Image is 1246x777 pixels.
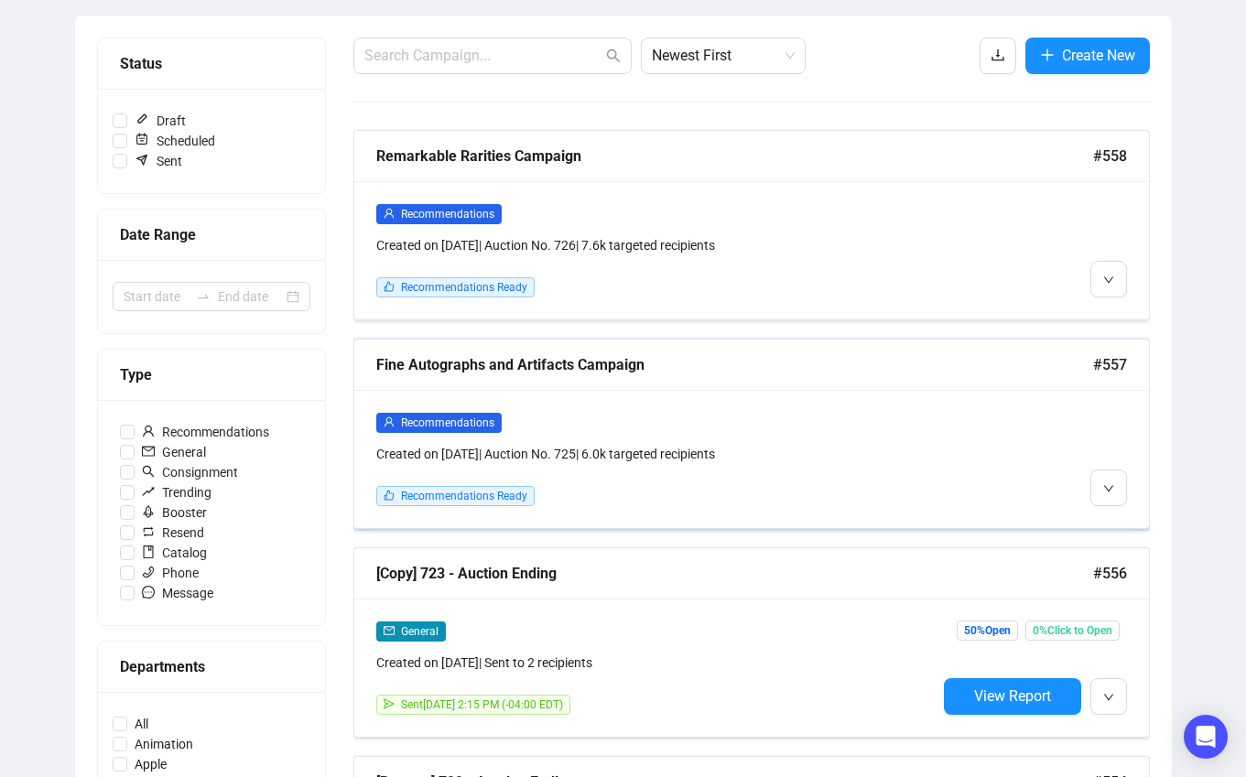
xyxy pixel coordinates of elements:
span: #558 [1093,145,1127,167]
input: Search Campaign... [364,45,602,67]
span: phone [142,566,155,578]
span: #557 [1093,353,1127,376]
span: All [127,714,156,734]
button: View Report [944,678,1081,715]
span: user [384,416,395,427]
span: user [384,208,395,219]
span: user [142,425,155,437]
span: Booster [135,502,214,523]
span: plus [1040,48,1055,62]
span: down [1103,692,1114,703]
span: search [606,49,621,63]
span: rise [142,485,155,498]
span: Recommendations Ready [401,281,527,294]
a: Remarkable Rarities Campaign#558userRecommendationsCreated on [DATE]| Auction No. 726| 7.6k targe... [353,130,1150,320]
span: swap-right [196,289,211,304]
span: book [142,545,155,558]
span: General [401,625,439,638]
div: [Copy] 723 - Auction Ending [376,562,1093,585]
span: Recommendations [135,422,276,442]
a: Fine Autographs and Artifacts Campaign#557userRecommendationsCreated on [DATE]| Auction No. 725| ... [353,339,1150,529]
div: Date Range [120,223,303,246]
input: End date [218,286,283,307]
div: Status [120,52,303,75]
span: Catalog [135,543,214,563]
span: search [142,465,155,478]
span: mail [384,625,395,636]
span: download [991,48,1005,62]
span: Animation [127,734,200,754]
span: Scheduled [127,131,222,151]
a: [Copy] 723 - Auction Ending#556mailGeneralCreated on [DATE]| Sent to 2 recipientssendSent[DATE] 2... [353,547,1150,738]
span: Apple [127,754,174,774]
span: General [135,442,213,462]
div: Fine Autographs and Artifacts Campaign [376,353,1093,376]
span: Recommendations [401,416,494,429]
span: to [196,289,211,304]
span: Recommendations [401,208,494,221]
span: down [1103,483,1114,494]
span: retweet [142,525,155,538]
div: Created on [DATE] | Auction No. 725 | 6.0k targeted recipients [376,444,937,464]
span: Sent [127,151,190,171]
span: rocket [142,505,155,518]
span: like [384,490,395,501]
span: View Report [974,687,1051,705]
span: down [1103,275,1114,286]
span: Message [135,583,221,603]
span: Trending [135,482,219,502]
span: Create New [1062,44,1135,67]
span: Draft [127,111,193,131]
span: like [384,281,395,292]
div: Created on [DATE] | Sent to 2 recipients [376,653,937,673]
span: Recommendations Ready [401,490,527,502]
div: Open Intercom Messenger [1184,715,1228,759]
span: send [384,698,395,709]
span: Resend [135,523,211,543]
input: Start date [124,286,189,307]
span: Phone [135,563,206,583]
span: 50% Open [957,621,1018,641]
div: Remarkable Rarities Campaign [376,145,1093,167]
div: Departments [120,655,303,678]
span: Sent [DATE] 2:15 PM (-04:00 EDT) [401,698,563,711]
button: Create New [1025,38,1150,74]
span: Newest First [652,38,795,73]
span: 0% Click to Open [1025,621,1120,641]
div: Created on [DATE] | Auction No. 726 | 7.6k targeted recipients [376,235,937,255]
span: Consignment [135,462,245,482]
span: message [142,586,155,599]
div: Type [120,363,303,386]
span: mail [142,445,155,458]
span: #556 [1093,562,1127,585]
